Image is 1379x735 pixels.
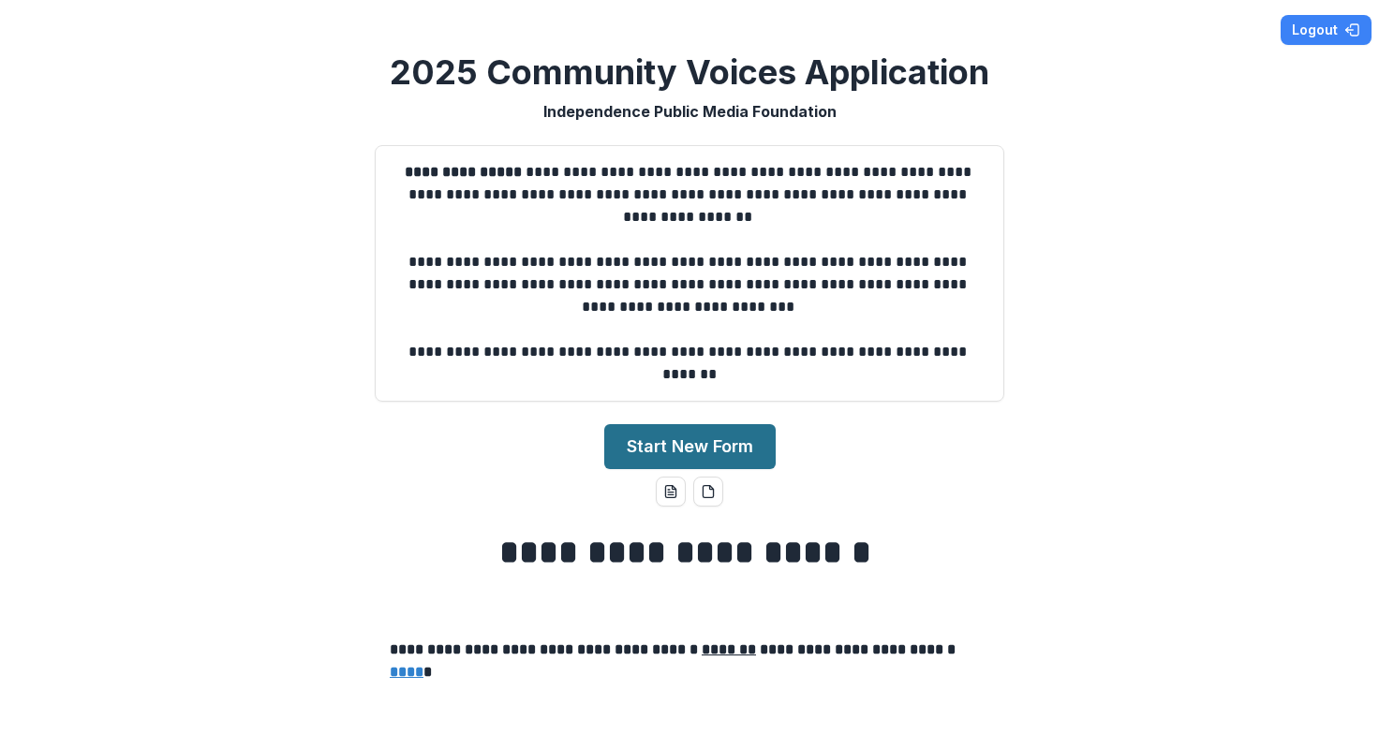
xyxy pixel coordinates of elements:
button: word-download [656,477,686,507]
button: pdf-download [693,477,723,507]
button: Logout [1281,15,1372,45]
button: Start New Form [604,424,776,469]
p: Independence Public Media Foundation [543,100,837,123]
h2: 2025 Community Voices Application [390,52,989,93]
